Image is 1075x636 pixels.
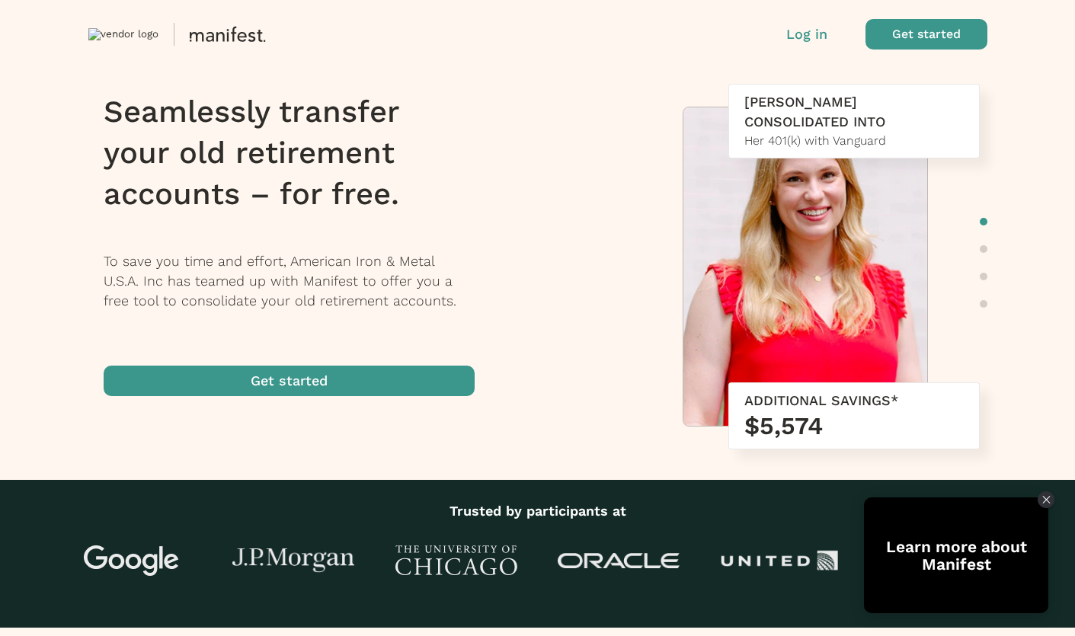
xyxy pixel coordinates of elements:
h1: Seamlessly transfer your old retirement accounts – for free. [104,91,494,215]
button: Get started [865,19,987,50]
div: Open Tolstoy widget [864,497,1048,613]
div: ADDITIONAL SAVINGS* [744,391,964,411]
button: Log in [786,24,827,44]
img: Meredith [683,107,927,433]
p: To save you time and effort, American Iron & Metal U.S.A. Inc has teamed up with Manifest to offe... [104,251,494,311]
button: Get started [104,366,475,396]
img: University of Chicago [395,545,517,576]
div: Tolstoy bubble widget [864,497,1048,613]
img: J.P Morgan [232,548,354,574]
img: vendor logo [88,28,158,40]
button: vendor logo [88,19,545,50]
div: [PERSON_NAME] CONSOLIDATED INTO [744,92,964,132]
div: Learn more about Manifest [864,538,1048,573]
h3: $5,574 [744,411,964,441]
div: Open Tolstoy [864,497,1048,613]
div: Her 401(k) with Vanguard [744,132,964,150]
div: Close Tolstoy widget [1038,491,1054,508]
img: Google [70,545,192,576]
img: Oracle [558,553,680,569]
